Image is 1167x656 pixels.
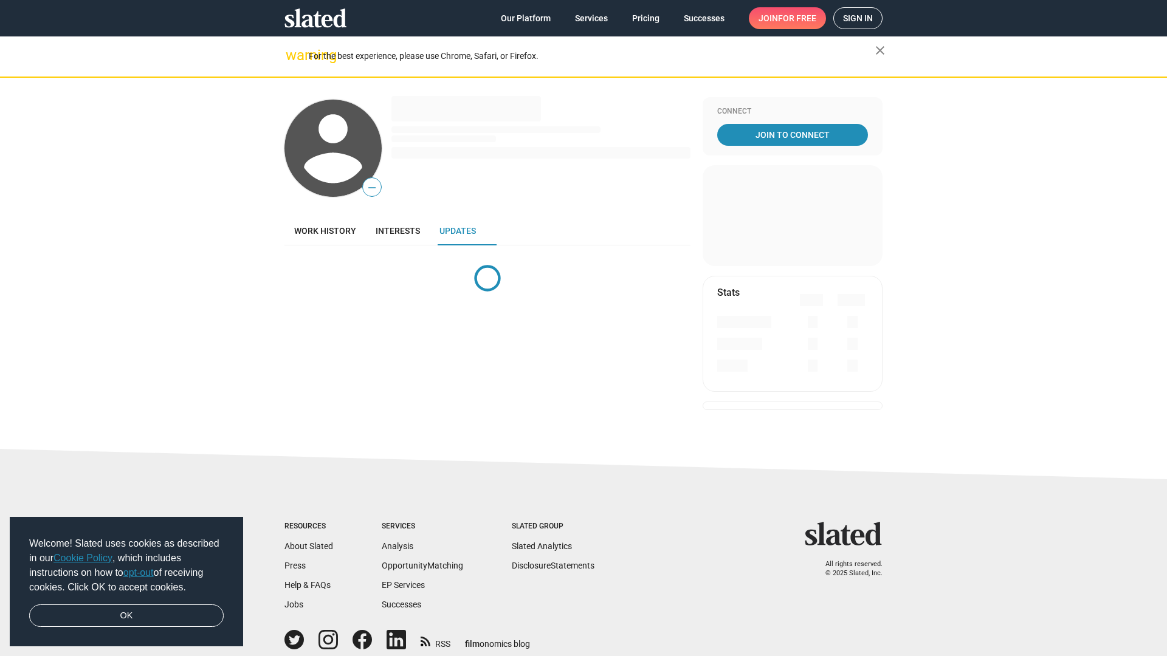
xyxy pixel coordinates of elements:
a: Joinfor free [749,7,826,29]
span: Sign in [843,8,873,29]
div: For the best experience, please use Chrome, Safari, or Firefox. [309,48,875,64]
a: Services [565,7,618,29]
a: OpportunityMatching [382,561,463,570]
a: Slated Analytics [512,541,572,551]
span: Welcome! Slated uses cookies as described in our , which includes instructions on how to of recei... [29,536,224,595]
p: All rights reserved. © 2025 Slated, Inc. [813,560,883,578]
span: Work history [294,226,356,236]
a: Press [284,561,306,570]
a: EP Services [382,580,425,590]
a: filmonomics blog [465,629,530,650]
a: Updates [430,216,486,245]
a: Help & FAQs [284,580,331,590]
div: Slated Group [512,522,594,531]
a: dismiss cookie message [29,604,224,627]
a: Join To Connect [717,124,868,146]
a: Successes [674,7,734,29]
a: Interests [366,216,430,245]
mat-icon: close [873,43,887,58]
a: Successes [382,600,421,609]
div: Connect [717,107,868,117]
mat-card-title: Stats [717,286,740,299]
a: DisclosureStatements [512,561,594,570]
div: cookieconsent [10,517,243,647]
span: Pricing [632,7,659,29]
a: Analysis [382,541,413,551]
span: film [465,639,480,649]
div: Resources [284,522,333,531]
span: Successes [684,7,725,29]
a: Sign in [833,7,883,29]
a: Cookie Policy [53,553,112,563]
span: Interests [376,226,420,236]
a: Pricing [622,7,669,29]
a: RSS [421,631,450,650]
a: Our Platform [491,7,560,29]
span: Updates [439,226,476,236]
span: Join To Connect [720,124,866,146]
a: About Slated [284,541,333,551]
span: Our Platform [501,7,551,29]
a: Jobs [284,600,303,609]
a: Work history [284,216,366,245]
span: — [363,180,381,196]
mat-icon: warning [286,48,300,63]
span: for free [778,7,816,29]
span: Services [575,7,608,29]
span: Join [759,7,816,29]
a: opt-out [123,567,154,578]
div: Services [382,522,463,531]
